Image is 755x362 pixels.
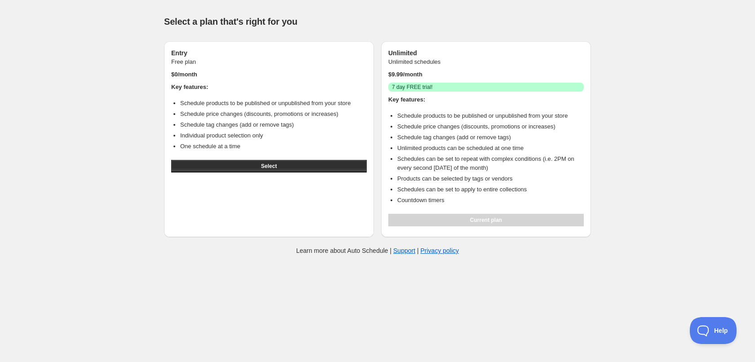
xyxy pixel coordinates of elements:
[171,70,367,79] p: $ 0 /month
[421,247,459,254] a: Privacy policy
[164,16,591,27] h1: Select a plan that's right for you
[388,57,584,66] p: Unlimited schedules
[397,122,584,131] li: Schedule price changes (discounts, promotions or increases)
[180,99,367,108] li: Schedule products to be published or unpublished from your store
[397,111,584,120] li: Schedule products to be published or unpublished from your store
[171,160,367,172] button: Select
[388,95,584,104] h4: Key features:
[261,163,277,170] span: Select
[171,49,367,57] h3: Entry
[397,155,584,172] li: Schedules can be set to repeat with complex conditions (i.e. 2PM on every second [DATE] of the mo...
[180,120,367,129] li: Schedule tag changes (add or remove tags)
[392,84,433,91] span: 7 day FREE trial!
[397,185,584,194] li: Schedules can be set to apply to entire collections
[397,196,584,205] li: Countdown timers
[397,174,584,183] li: Products can be selected by tags or vendors
[296,246,459,255] p: Learn more about Auto Schedule | |
[388,70,584,79] p: $ 9.99 /month
[393,247,415,254] a: Support
[171,83,367,92] h4: Key features:
[171,57,367,66] p: Free plan
[180,131,367,140] li: Individual product selection only
[690,317,737,344] iframe: Toggle Customer Support
[397,144,584,153] li: Unlimited products can be scheduled at one time
[397,133,584,142] li: Schedule tag changes (add or remove tags)
[180,142,367,151] li: One schedule at a time
[388,49,584,57] h3: Unlimited
[180,110,367,119] li: Schedule price changes (discounts, promotions or increases)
